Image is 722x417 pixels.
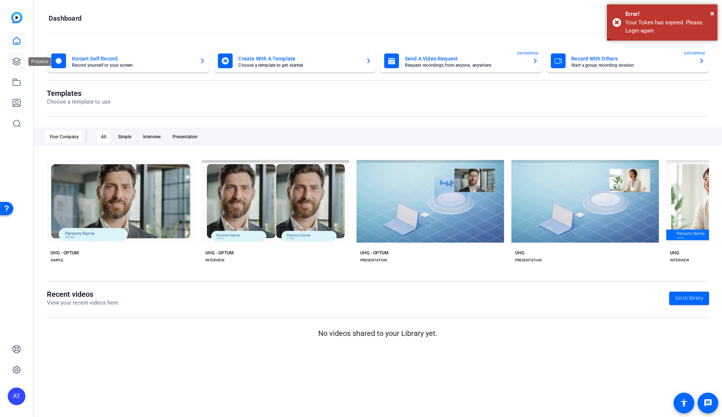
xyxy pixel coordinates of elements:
[47,328,709,339] p: No videos shared to your Library yet.
[405,54,527,63] mat-card-title: Send A Video Request
[380,49,543,73] button: Send A Video RequestRequest recordings from anyone, anywhereENTERPRISE
[47,299,118,307] p: View your recent videos here
[47,98,111,106] p: Choose a template to use
[360,250,389,256] div: UHG - OPTUM
[704,399,712,407] mat-icon: message
[405,63,527,67] mat-card-subtitle: Request recordings from anyone, anywhere
[214,49,376,73] button: Create With A TemplateChoose a template to get started
[670,250,679,256] div: UHG
[114,131,136,143] div: Simple
[515,257,542,263] div: PRESENTATION
[572,54,693,63] mat-card-title: Record With Others
[47,49,210,73] button: Instant Self RecordRecord yourself or your screen
[625,18,712,35] div: Your Token has expired. Please Login again
[168,131,202,143] div: Presentation
[625,10,712,18] div: Error!
[546,49,709,73] button: Record With OthersStart a group recording sessionENTERPRISE
[205,250,234,256] div: UHG - OPTUM
[139,131,165,143] div: Interview
[680,399,688,407] mat-icon: accessibility
[8,388,25,405] div: AT
[51,257,63,263] div: SIMPLE
[47,290,118,299] h1: Recent videos
[205,257,225,263] div: INTERVIEW
[28,57,52,66] div: Projects
[518,51,539,56] span: ENTERPRISE
[72,63,194,67] mat-card-subtitle: Record yourself or your screen
[51,250,79,256] div: UHG - OPTUM
[49,14,81,23] h1: Dashboard
[669,292,709,305] a: Go to library
[710,8,714,19] button: Close
[572,63,693,67] mat-card-subtitle: Start a group recording session
[97,131,111,143] div: All
[239,54,360,63] mat-card-title: Create With A Template
[47,89,111,98] h1: Templates
[670,257,689,263] div: INTERVIEW
[239,63,360,67] mat-card-subtitle: Choose a template to get started
[72,54,194,63] mat-card-title: Instant Self Record
[11,12,22,23] img: blue-gradient.svg
[710,9,714,18] span: ×
[675,294,703,302] span: Go to library
[515,250,524,256] div: UHG
[360,257,387,263] div: PRESENTATION
[684,51,705,56] span: ENTERPRISE
[45,131,83,143] div: Your Company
